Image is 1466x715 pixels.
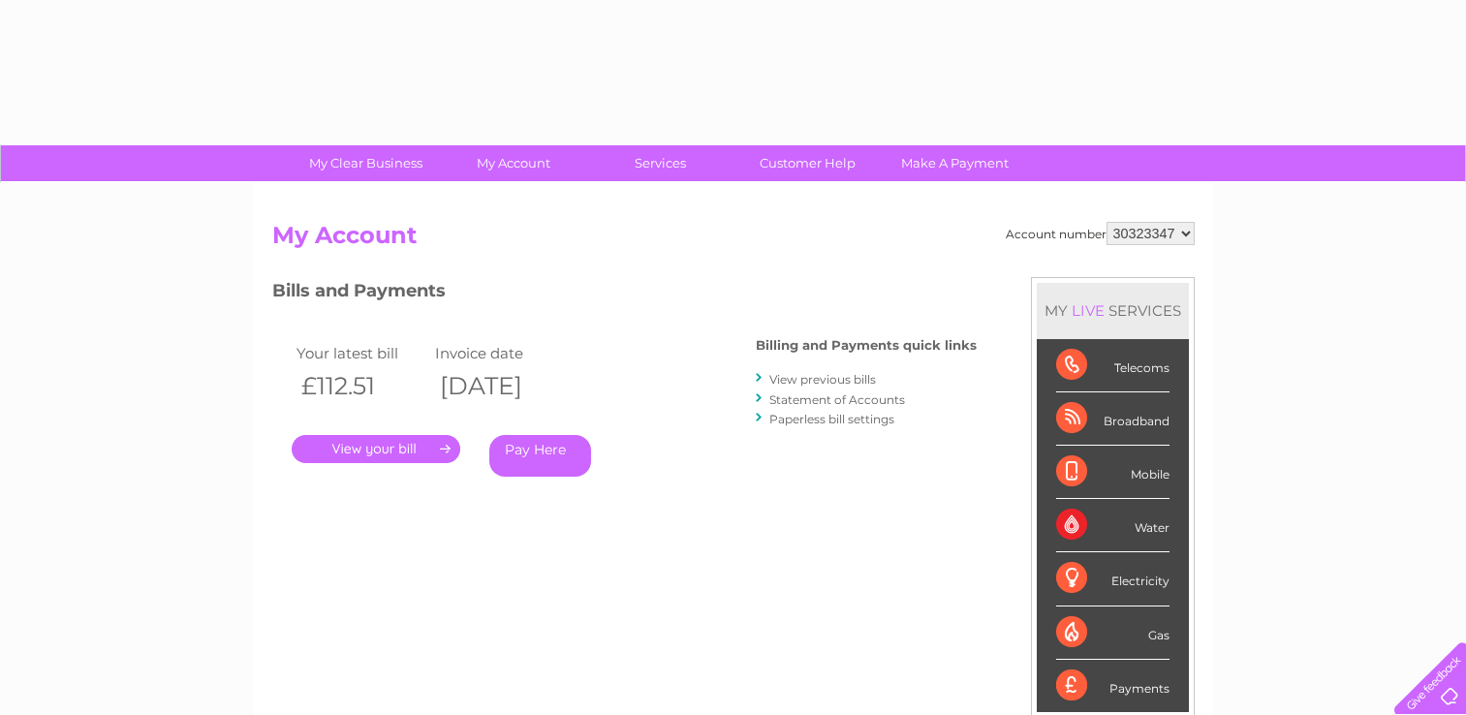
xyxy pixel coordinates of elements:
[272,222,1195,259] h2: My Account
[292,366,431,406] th: £112.51
[1056,606,1170,660] div: Gas
[272,277,977,311] h3: Bills and Payments
[292,340,431,366] td: Your latest bill
[769,372,876,387] a: View previous bills
[489,435,591,477] a: Pay Here
[1056,392,1170,446] div: Broadband
[580,145,740,181] a: Services
[1056,446,1170,499] div: Mobile
[1056,339,1170,392] div: Telecoms
[1037,283,1189,338] div: MY SERVICES
[1068,301,1108,320] div: LIVE
[875,145,1035,181] a: Make A Payment
[728,145,888,181] a: Customer Help
[433,145,593,181] a: My Account
[769,392,905,407] a: Statement of Accounts
[1056,552,1170,606] div: Electricity
[1056,660,1170,712] div: Payments
[430,340,570,366] td: Invoice date
[769,412,894,426] a: Paperless bill settings
[430,366,570,406] th: [DATE]
[286,145,446,181] a: My Clear Business
[1006,222,1195,245] div: Account number
[756,338,977,353] h4: Billing and Payments quick links
[292,435,460,463] a: .
[1056,499,1170,552] div: Water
